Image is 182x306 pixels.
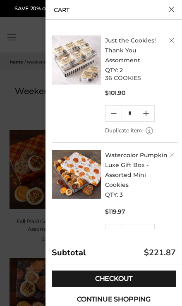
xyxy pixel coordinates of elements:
img: C. Krueger's. image [52,150,101,199]
h2: QTY: 3 [105,150,178,200]
p: 36 COOKIES [105,75,178,81]
a: SAVE 20% on Cookie Gift Boxes with code: ENJOYshop now [14,5,168,12]
a: Just the Cookies! Thank You Assortment [105,37,156,64]
input: Quantity Input [122,106,138,121]
a: Checkout [52,271,176,287]
a: Watercolor Pumpkin Luxe Gift Box - Assorted Mini Cookies [105,151,168,188]
input: Quantity Input [122,224,138,240]
a: Delete product [169,38,174,43]
span: $101.90 [105,89,125,97]
button: Close cart [168,6,175,12]
span: Continue shopping [77,296,151,303]
h2: QTY: 2 [105,35,178,75]
span: $119.97 [105,208,125,216]
div: Subtotal [45,241,182,264]
a: Duplicate item [105,126,142,135]
a: Quantity plus button [138,106,154,121]
a: Quantity minus button [105,106,122,121]
a: Delete product [169,153,174,158]
a: Quantity plus button [138,224,154,240]
a: Quantity minus button [105,224,122,240]
div: $221.87 [144,245,176,260]
a: CART [54,7,69,13]
img: C. Krueger's. image [52,35,101,85]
